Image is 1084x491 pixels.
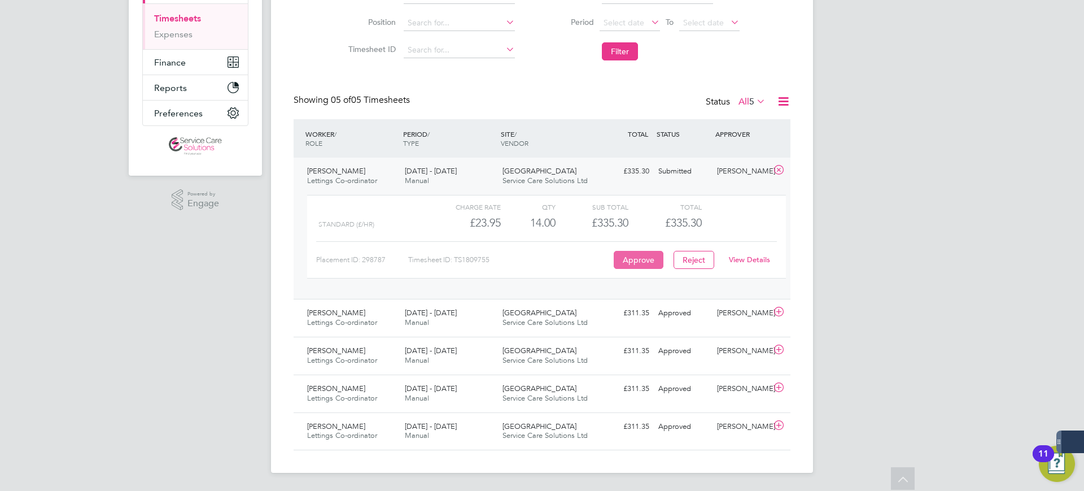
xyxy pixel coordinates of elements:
[662,15,677,29] span: To
[154,57,186,68] span: Finance
[713,124,771,144] div: APPROVER
[154,108,203,119] span: Preferences
[143,101,248,125] button: Preferences
[307,384,365,393] span: [PERSON_NAME]
[405,346,457,355] span: [DATE] - [DATE]
[307,176,377,185] span: Lettings Co-ordinator
[1038,454,1048,468] div: 11
[502,166,576,176] span: [GEOGRAPHIC_DATA]
[405,431,429,440] span: Manual
[501,138,528,147] span: VENDOR
[307,346,365,355] span: [PERSON_NAME]
[502,422,576,431] span: [GEOGRAPHIC_DATA]
[654,124,713,144] div: STATUS
[405,176,429,185] span: Manual
[738,96,766,107] label: All
[729,255,770,264] a: View Details
[154,82,187,93] span: Reports
[502,346,576,355] span: [GEOGRAPHIC_DATA]
[187,199,219,208] span: Engage
[404,15,515,31] input: Search for...
[307,318,377,327] span: Lettings Co-ordinator
[498,124,596,153] div: SITE
[502,431,588,440] span: Service Care Solutions Ltd
[405,422,457,431] span: [DATE] - [DATE]
[307,393,377,403] span: Lettings Co-ordinator
[543,17,594,27] label: Period
[595,162,654,181] div: £335.30
[143,75,248,100] button: Reports
[654,380,713,398] div: Approved
[706,94,768,110] div: Status
[602,42,638,60] button: Filter
[187,189,219,199] span: Powered by
[614,251,663,269] button: Approve
[331,94,410,106] span: 05 Timesheets
[427,129,430,138] span: /
[556,200,628,214] div: Sub Total
[595,380,654,398] div: £311.35
[713,342,771,360] div: [PERSON_NAME]
[303,124,400,153] div: WORKER
[713,162,771,181] div: [PERSON_NAME]
[665,216,702,229] span: £335.30
[556,214,628,232] div: £335.30
[307,308,365,318] span: [PERSON_NAME]
[307,166,365,176] span: [PERSON_NAME]
[143,3,248,49] div: Timesheets
[628,129,648,138] span: TOTAL
[514,129,517,138] span: /
[318,220,374,228] span: Standard (£/HR)
[331,94,351,106] span: 05 of
[502,318,588,327] span: Service Care Solutions Ltd
[345,17,396,27] label: Position
[654,162,713,181] div: Submitted
[713,418,771,436] div: [PERSON_NAME]
[334,129,336,138] span: /
[713,380,771,398] div: [PERSON_NAME]
[408,251,611,269] div: Timesheet ID: TS1809755
[604,18,644,28] span: Select date
[1039,446,1075,482] button: Open Resource Center, 11 new notifications
[713,304,771,323] div: [PERSON_NAME]
[674,251,714,269] button: Reject
[654,418,713,436] div: Approved
[307,355,377,365] span: Lettings Co-ordinator
[502,355,588,365] span: Service Care Solutions Ltd
[307,431,377,440] span: Lettings Co-ordinator
[502,308,576,318] span: [GEOGRAPHIC_DATA]
[501,200,556,214] div: QTY
[172,189,220,211] a: Powered byEngage
[405,384,457,393] span: [DATE] - [DATE]
[294,94,412,106] div: Showing
[749,96,754,107] span: 5
[307,422,365,431] span: [PERSON_NAME]
[400,124,498,153] div: PERIOD
[683,18,724,28] span: Select date
[154,13,201,24] a: Timesheets
[404,42,515,58] input: Search for...
[305,138,322,147] span: ROLE
[502,393,588,403] span: Service Care Solutions Ltd
[169,137,222,155] img: servicecare-logo-retina.png
[502,384,576,393] span: [GEOGRAPHIC_DATA]
[654,304,713,323] div: Approved
[405,308,457,318] span: [DATE] - [DATE]
[405,166,457,176] span: [DATE] - [DATE]
[654,342,713,360] div: Approved
[405,318,429,327] span: Manual
[502,176,588,185] span: Service Care Solutions Ltd
[428,200,501,214] div: Charge rate
[345,44,396,54] label: Timesheet ID
[595,342,654,360] div: £311.35
[143,50,248,75] button: Finance
[403,138,419,147] span: TYPE
[595,418,654,436] div: £311.35
[628,200,701,214] div: Total
[154,29,193,40] a: Expenses
[501,214,556,232] div: 14.00
[142,137,248,155] a: Go to home page
[316,251,408,269] div: Placement ID: 298787
[595,304,654,323] div: £311.35
[405,355,429,365] span: Manual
